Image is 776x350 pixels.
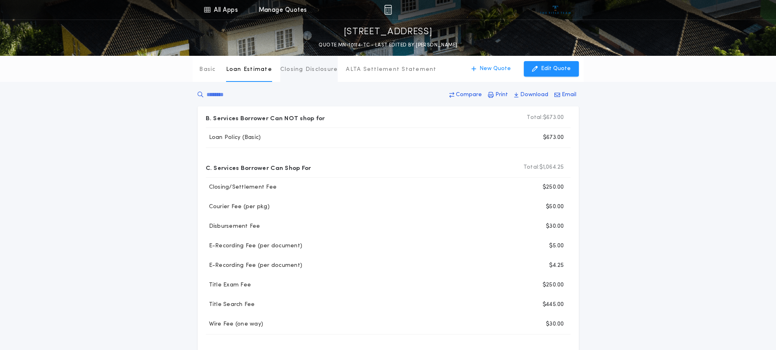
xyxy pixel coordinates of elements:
p: Compare [456,91,482,99]
p: $1,064.25 [523,163,564,172]
p: $673.00 [527,114,564,122]
img: img [384,5,392,15]
button: Edit Quote [524,61,579,77]
p: Closing Disclosure [280,66,338,74]
p: Email [562,91,576,99]
button: New Quote [463,61,519,77]
p: $50.00 [546,203,564,211]
p: $4.25 [549,262,564,270]
p: Disbursement Fee [206,222,260,231]
p: Closing/Settlement Fee [206,183,277,192]
button: Print [486,88,510,102]
p: $5.00 [549,242,564,250]
button: Download [512,88,551,102]
p: New Quote [479,65,511,73]
p: Download [520,91,548,99]
p: E-Recording Fee (per document) [206,262,303,270]
p: $30.00 [546,320,564,328]
b: Total: [527,114,543,122]
p: Basic [199,66,215,74]
p: Title Exam Fee [206,281,251,289]
p: Loan Policy (Basic) [206,134,261,142]
p: QUOTE MN-10114-TC - LAST EDITED BY [PERSON_NAME] [319,41,457,49]
p: Courier Fee (per pkg) [206,203,270,211]
p: Wire Fee (one way) [206,320,264,328]
button: Compare [447,88,484,102]
button: Email [552,88,579,102]
p: E-Recording Fee (per document) [206,242,303,250]
p: Loan Estimate [226,66,272,74]
p: $30.00 [546,222,564,231]
p: B. Services Borrower Can NOT shop for [206,111,325,124]
p: $673.00 [543,134,564,142]
p: Print [495,91,508,99]
p: Title Search Fee [206,301,255,309]
p: [STREET_ADDRESS] [344,26,433,39]
p: $250.00 [543,281,564,289]
b: Total: [523,163,540,172]
p: Edit Quote [541,65,571,73]
p: $445.00 [543,301,564,309]
img: vs-icon [540,6,571,14]
p: ALTA Settlement Statement [346,66,436,74]
p: $250.00 [543,183,564,192]
p: C. Services Borrower Can Shop For [206,161,311,174]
